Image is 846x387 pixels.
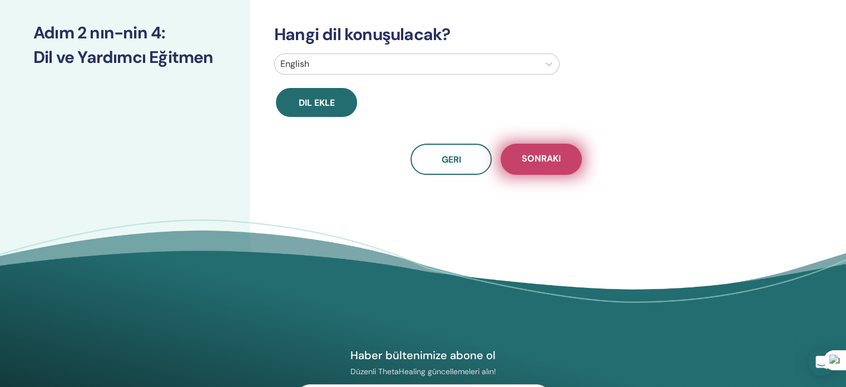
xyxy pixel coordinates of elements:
[808,349,835,376] div: Open Intercom Messenger
[33,23,217,43] h3: Adım 2 nın-nin 4 :
[33,47,217,67] h3: Dil ve Yardımcı Eğitmen
[268,25,725,45] h3: Hangi dil konuşulacak?
[501,144,582,175] button: Sonraki
[295,366,552,376] p: Düzenli ThetaHealing güncellemeleri alın!
[410,144,492,175] button: Geri
[299,97,335,109] span: Dil ekle
[276,88,357,117] button: Dil ekle
[522,153,561,166] span: Sonraki
[295,348,552,362] h4: Haber bültenimize abone ol
[442,154,461,165] span: Geri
